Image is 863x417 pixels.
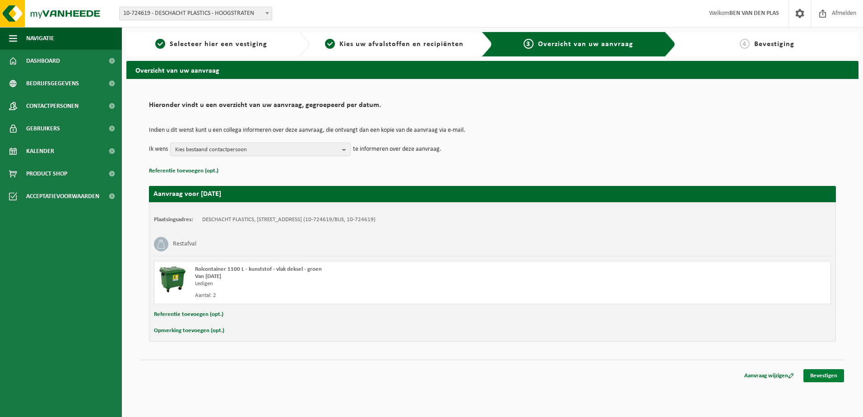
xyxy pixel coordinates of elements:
p: Ik wens [149,143,168,156]
a: 2Kies uw afvalstoffen en recipiënten [314,39,475,50]
p: te informeren over deze aanvraag. [353,143,441,156]
span: Overzicht van uw aanvraag [538,41,633,48]
span: Product Shop [26,162,67,185]
button: Referentie toevoegen (opt.) [154,309,223,320]
button: Opmerking toevoegen (opt.) [154,325,224,337]
span: 1 [155,39,165,49]
td: DESCHACHT PLASTICS, [STREET_ADDRESS] (10-724619/BUS, 10-724619) [202,216,376,223]
p: Indien u dit wenst kunt u een collega informeren over deze aanvraag, die ontvangt dan een kopie v... [149,127,836,134]
h3: Restafval [173,237,196,251]
span: Kalender [26,140,54,162]
span: Bevestiging [754,41,794,48]
div: Aantal: 2 [195,292,529,299]
h2: Hieronder vindt u een overzicht van uw aanvraag, gegroepeerd per datum. [149,102,836,114]
span: Selecteer hier een vestiging [170,41,267,48]
span: Contactpersonen [26,95,79,117]
span: Dashboard [26,50,60,72]
span: Acceptatievoorwaarden [26,185,99,208]
span: Rolcontainer 1100 L - kunststof - vlak deksel - groen [195,266,322,272]
strong: Plaatsingsadres: [154,217,193,222]
span: Kies uw afvalstoffen en recipiënten [339,41,464,48]
span: Kies bestaand contactpersoon [175,143,339,157]
span: Navigatie [26,27,54,50]
img: WB-1100-HPE-GN-01.png [159,266,186,293]
a: Bevestigen [803,369,844,382]
button: Referentie toevoegen (opt.) [149,165,218,177]
button: Kies bestaand contactpersoon [170,143,351,156]
div: Ledigen [195,280,529,287]
span: 2 [325,39,335,49]
h2: Overzicht van uw aanvraag [126,61,858,79]
span: 4 [740,39,750,49]
span: 10-724619 - DESCHACHT PLASTICS - HOOGSTRATEN [119,7,272,20]
strong: BEN VAN DEN PLAS [729,10,779,17]
span: Bedrijfsgegevens [26,72,79,95]
span: 10-724619 - DESCHACHT PLASTICS - HOOGSTRATEN [120,7,272,20]
span: 3 [524,39,534,49]
strong: Van [DATE] [195,273,221,279]
strong: Aanvraag voor [DATE] [153,190,221,198]
a: Aanvraag wijzigen [738,369,801,382]
span: Gebruikers [26,117,60,140]
a: 1Selecteer hier een vestiging [131,39,292,50]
